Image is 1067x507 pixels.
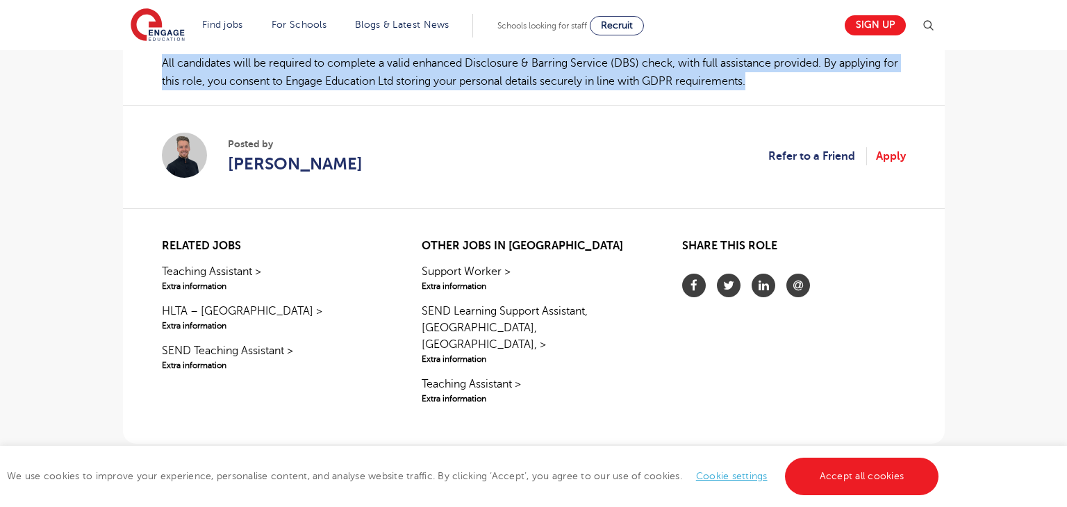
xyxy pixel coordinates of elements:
[845,15,906,35] a: Sign up
[272,19,326,30] a: For Schools
[162,319,385,332] span: Extra information
[876,147,906,165] a: Apply
[590,16,644,35] a: Recruit
[7,471,942,481] span: We use cookies to improve your experience, personalise content, and analyse website traffic. By c...
[422,376,645,405] a: Teaching Assistant >Extra information
[696,471,768,481] a: Cookie settings
[162,359,385,372] span: Extra information
[768,147,867,165] a: Refer to a Friend
[162,263,385,292] a: Teaching Assistant >Extra information
[785,458,939,495] a: Accept all cookies
[422,303,645,365] a: SEND Learning Support Assistant, [GEOGRAPHIC_DATA], [GEOGRAPHIC_DATA], >Extra information
[131,8,185,43] img: Engage Education
[162,342,385,372] a: SEND Teaching Assistant >Extra information
[162,303,385,332] a: HLTA – [GEOGRAPHIC_DATA] >Extra information
[682,240,905,260] h2: Share this role
[228,151,363,176] a: [PERSON_NAME]
[162,240,385,253] h2: Related jobs
[162,54,906,91] p: All candidates will be required to complete a valid enhanced Disclosure & Barring Service (DBS) c...
[202,19,243,30] a: Find jobs
[228,137,363,151] span: Posted by
[422,353,645,365] span: Extra information
[422,263,645,292] a: Support Worker >Extra information
[422,240,645,253] h2: Other jobs in [GEOGRAPHIC_DATA]
[422,392,645,405] span: Extra information
[422,280,645,292] span: Extra information
[162,280,385,292] span: Extra information
[355,19,449,30] a: Blogs & Latest News
[497,21,587,31] span: Schools looking for staff
[601,20,633,31] span: Recruit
